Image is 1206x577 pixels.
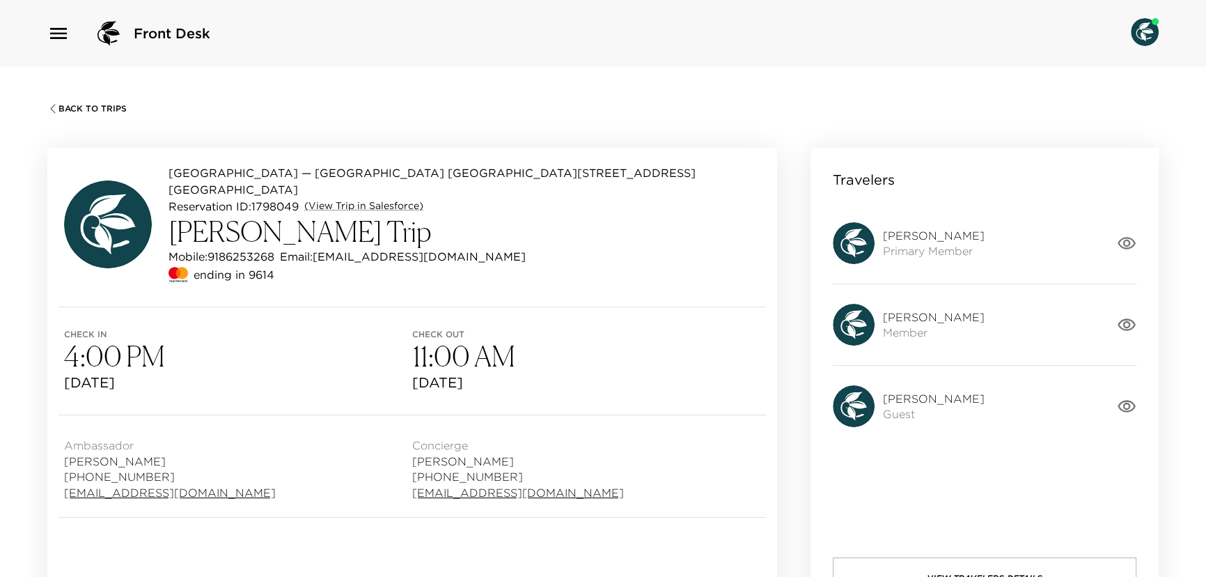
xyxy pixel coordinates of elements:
img: User [1123,26,1159,40]
span: Back To Trips [58,104,127,114]
span: [PERSON_NAME] [883,228,985,243]
span: [DATE] [64,373,412,392]
span: [PHONE_NUMBER] [412,469,624,484]
span: [PHONE_NUMBER] [64,469,276,484]
img: avatar.4afec266560d411620d96f9f038fe73f.svg [833,222,875,264]
span: [PERSON_NAME] [883,391,985,406]
img: credit card type [169,265,188,284]
span: [PERSON_NAME] [883,309,985,325]
span: [PERSON_NAME] [64,454,276,469]
a: (View Trip in Salesforce) [304,199,423,213]
img: avatar.4afec266560d411620d96f9f038fe73f.svg [833,385,875,427]
p: Mobile: 9186253268 [169,248,274,265]
p: [GEOGRAPHIC_DATA] — [GEOGRAPHIC_DATA] [GEOGRAPHIC_DATA][STREET_ADDRESS][GEOGRAPHIC_DATA] [169,164,760,198]
span: Front Desk [134,24,210,43]
h3: 4:00 PM [64,339,412,373]
p: Reservation ID: 1798049 [169,198,299,215]
button: Back To Trips [47,103,127,114]
span: Ambassador [64,438,276,453]
span: Check out [412,330,760,339]
span: [PERSON_NAME] [412,454,624,469]
span: Guest [883,406,985,422]
span: Concierge [412,438,624,453]
a: [EMAIL_ADDRESS][DOMAIN_NAME] [64,485,276,500]
img: logo [92,17,125,50]
p: Email: [EMAIL_ADDRESS][DOMAIN_NAME] [280,248,526,265]
h3: [PERSON_NAME] Trip [169,215,760,248]
a: [EMAIL_ADDRESS][DOMAIN_NAME] [412,485,624,500]
p: ending in 9614 [194,266,274,283]
p: Travelers [833,170,895,190]
span: Primary Member [883,243,985,259]
span: Check in [64,330,412,339]
span: Member [883,325,985,340]
img: avatar.4afec266560d411620d96f9f038fe73f.svg [833,304,875,346]
span: [DATE] [412,373,760,392]
img: avatar.4afec266560d411620d96f9f038fe73f.svg [64,180,152,268]
h3: 11:00 AM [412,339,760,373]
